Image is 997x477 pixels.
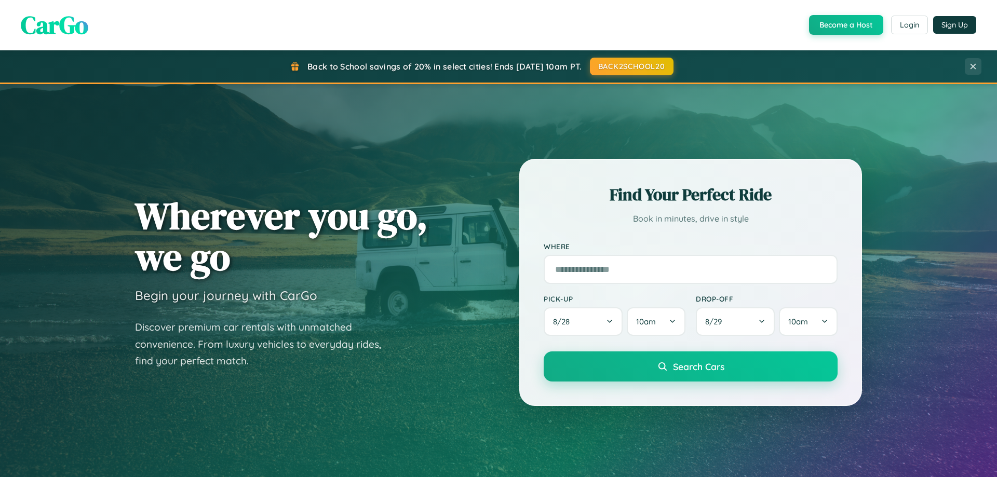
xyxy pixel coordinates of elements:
p: Discover premium car rentals with unmatched convenience. From luxury vehicles to everyday rides, ... [135,319,395,370]
span: 10am [636,317,656,326]
p: Book in minutes, drive in style [544,211,838,226]
button: Sign Up [933,16,976,34]
button: 10am [779,307,838,336]
label: Pick-up [544,294,685,303]
button: 8/29 [696,307,775,336]
h2: Find Your Perfect Ride [544,183,838,206]
button: Search Cars [544,351,838,381]
h1: Wherever you go, we go [135,195,428,277]
label: Drop-off [696,294,838,303]
button: Login [891,16,928,34]
button: BACK2SCHOOL20 [590,58,673,75]
span: 8 / 28 [553,317,575,326]
span: 10am [788,317,808,326]
label: Where [544,242,838,251]
span: Back to School savings of 20% in select cities! Ends [DATE] 10am PT. [307,61,582,72]
span: CarGo [21,8,88,42]
button: 8/28 [544,307,623,336]
h3: Begin your journey with CarGo [135,288,317,303]
span: 8 / 29 [705,317,727,326]
button: Become a Host [809,15,883,35]
span: Search Cars [673,361,724,372]
button: 10am [627,307,685,336]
